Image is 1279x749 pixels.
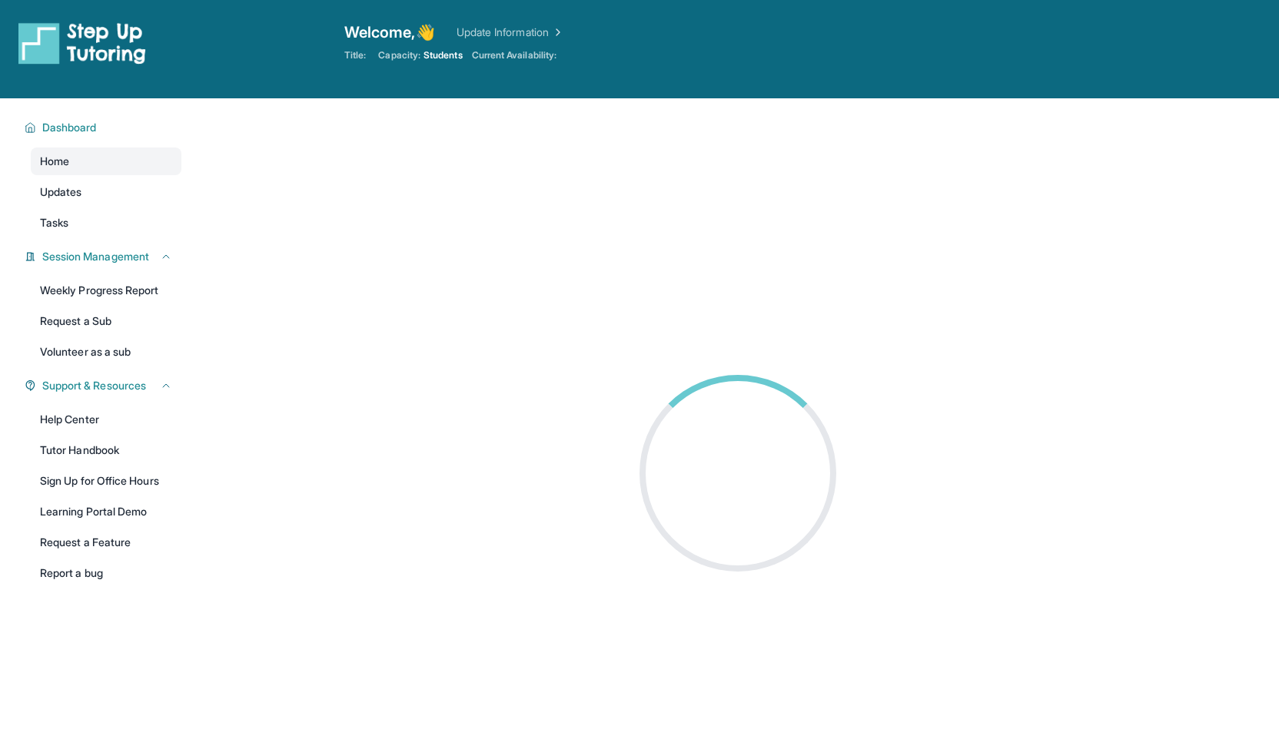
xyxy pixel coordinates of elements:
span: Support & Resources [42,378,146,393]
button: Support & Resources [36,378,172,393]
button: Session Management [36,249,172,264]
img: logo [18,22,146,65]
a: Request a Sub [31,307,181,335]
span: Dashboard [42,120,97,135]
button: Dashboard [36,120,172,135]
a: Update Information [457,25,564,40]
a: Help Center [31,406,181,433]
a: Updates [31,178,181,206]
span: Updates [40,184,82,200]
span: Session Management [42,249,149,264]
a: Weekly Progress Report [31,277,181,304]
span: Students [424,49,463,61]
a: Request a Feature [31,529,181,556]
span: Home [40,154,69,169]
a: Report a bug [31,559,181,587]
a: Sign Up for Office Hours [31,467,181,495]
span: Current Availability: [472,49,556,61]
a: Tasks [31,209,181,237]
span: Title: [344,49,366,61]
span: Tasks [40,215,68,230]
a: Home [31,147,181,175]
a: Volunteer as a sub [31,338,181,366]
a: Learning Portal Demo [31,498,181,525]
img: Chevron Right [549,25,564,40]
span: Capacity: [378,49,420,61]
span: Welcome, 👋 [344,22,435,43]
a: Tutor Handbook [31,436,181,464]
